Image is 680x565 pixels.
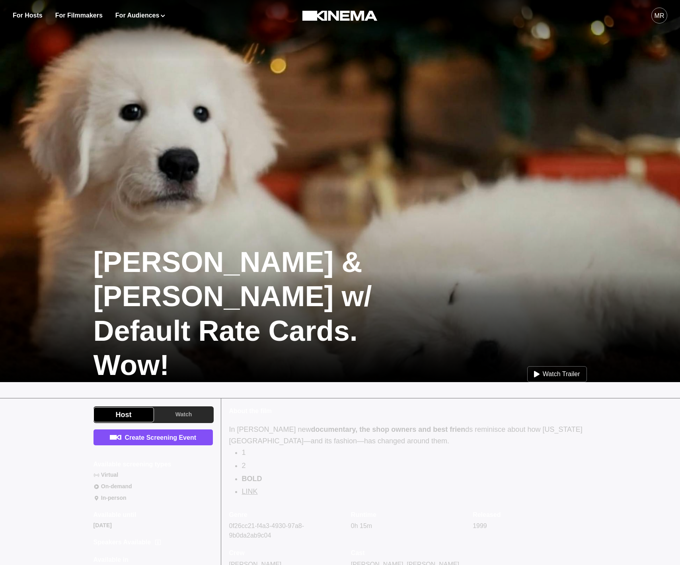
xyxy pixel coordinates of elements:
a: Create Screening Event [94,429,213,445]
p: On-demand [101,482,132,491]
p: Available screening types [94,460,171,469]
a: LINK [242,487,258,495]
p: [DATE] [94,521,136,530]
button: For Audiences [115,11,165,20]
a: For Filmmakers [55,11,103,20]
p: In [PERSON_NAME] new ds reminisce about how [US_STATE][GEOGRAPHIC_DATA]—and its fashion—has chang... [229,424,587,447]
p: About the film [229,406,587,416]
p: Available until [94,510,136,520]
div: MR [655,11,664,21]
p: 1 [242,447,587,458]
p: Virtual [101,471,118,479]
p: In-person [101,494,127,502]
p: Available in [94,555,202,565]
p: 0f26cc21-f4a3-4930-97a8-9b0da2ab9c04 [229,521,343,540]
strong: BOLD [242,475,262,483]
p: Crew [229,548,343,558]
h1: [PERSON_NAME] & [PERSON_NAME] w/ Default Rate Cards. Wow! [94,245,425,382]
button: Watch Trailer [527,366,587,382]
p: Runtime [351,510,465,520]
p: 2 [242,460,587,472]
p: Speakers Available [94,538,151,547]
p: Genre [229,510,343,520]
p: Cast [351,548,465,558]
a: For Hosts [13,11,43,20]
p: Released [473,510,586,520]
strong: documentary, the shop owners and best frien [311,425,466,433]
p: 0h 15m [351,521,465,531]
p: 1999 [473,521,586,531]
